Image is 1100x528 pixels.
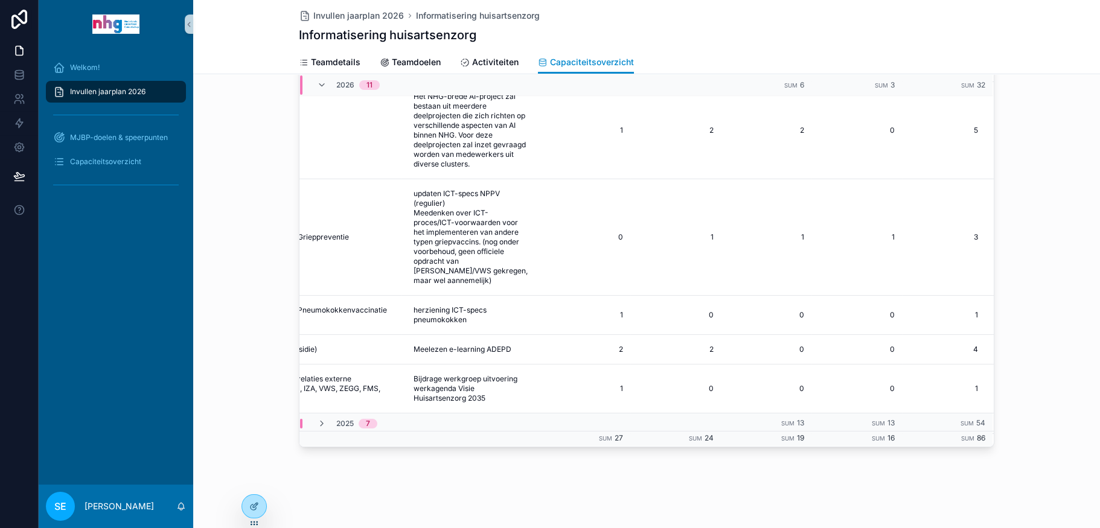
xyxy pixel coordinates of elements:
small: Sum [781,420,795,427]
span: updaten ICT-specs NPPV (regulier) Meedenken over ICT-proces/ICT-voorwaarden voor het implementere... [414,189,528,285]
span: Nationaal Programma Pneumokokkenvaccinatie Volwassenen [220,305,394,325]
span: 1 [903,384,978,393]
span: Activiteiten [472,56,519,68]
span: 3 [903,232,978,242]
small: Sum [961,81,974,88]
span: 0 [819,126,895,135]
span: 1 [819,232,895,242]
span: 0 [728,310,804,320]
a: Activiteiten [460,51,519,75]
span: 0 [819,384,895,393]
span: 2 [638,345,714,354]
a: Capaciteitsoverzicht [538,51,634,74]
span: Invullen jaarplan 2026 [313,10,404,22]
small: Sum [689,436,702,442]
span: 32 [977,80,985,89]
a: Invullen jaarplan 2026 [46,81,186,103]
span: Welkom! [70,63,100,72]
span: 1 [547,126,623,135]
span: Capaciteitsoverzicht [550,56,634,68]
span: SE [54,499,66,514]
span: 2 [638,126,714,135]
small: Sum [961,436,974,442]
span: 0 [638,384,714,393]
span: Meelezen e-learning ADEPD [414,345,511,354]
span: Teamdoelen [392,56,441,68]
span: herziening ICT-specs pneumokokken [414,305,528,325]
span: Capaciteitsoverzicht [70,157,141,167]
span: 0 [819,310,895,320]
span: 1 [728,232,804,242]
span: 0 [819,345,895,354]
span: 86 [977,434,985,443]
span: 2 [547,345,623,354]
small: Sum [781,436,795,442]
a: Teamdoelen [380,51,441,75]
span: 19 [797,434,804,443]
span: 1 [638,232,714,242]
span: Teamdetails [311,56,360,68]
span: 1 [547,310,623,320]
span: 0 [728,345,804,354]
a: Invullen jaarplan 2026 [299,10,404,22]
span: 2 [728,126,804,135]
a: Welkom! [46,57,186,78]
span: Bijdrage werkgroep uitvoering werkagenda Visie Huisartsenzorg 2035 [414,374,528,403]
span: 54 [976,418,985,427]
span: 5 [903,126,978,135]
a: Informatisering huisartsenzorg [416,10,540,22]
span: 27 [615,434,623,443]
a: Teamdetails [299,51,360,75]
span: 13 [797,418,804,427]
span: Invullen jaarplan 2026 [70,87,145,97]
span: 13 [887,418,895,427]
span: 6 [800,80,804,89]
p: [PERSON_NAME] [85,500,154,512]
span: 16 [887,434,895,443]
div: 11 [366,80,373,90]
a: MJBP-doelen & speerpunten [46,127,186,148]
span: 4 [903,345,978,354]
small: Sum [599,436,612,442]
div: 7 [366,419,370,428]
div: scrollable content [39,48,193,210]
h1: Informatisering huisartsenzorg [299,27,476,43]
small: Sum [784,81,798,88]
small: Sum [875,81,888,88]
span: 3 [891,80,895,89]
span: 24 [705,434,714,443]
span: 0 [638,310,714,320]
small: Sum [872,420,885,427]
span: 2026 [336,80,354,90]
span: 0 [547,232,623,242]
small: Sum [961,420,974,427]
span: MJBP-doelen & speerpunten [70,133,168,142]
span: 0 [728,384,804,393]
a: Capaciteitsoverzicht [46,151,186,173]
span: 2025 [336,419,354,428]
span: 1 [903,310,978,320]
small: Sum [872,436,885,442]
span: 1 [547,384,623,393]
span: Het NHG-brede AI-project zal bestaan uit meerdere deelprojecten die zich richten op verschillende... [414,92,528,169]
img: App logo [92,14,139,34]
span: Strategische dossiers: relaties externe stakeholders (ZINL, IGJ, IZA, VWS, ZEGG, FMS, KNMG, ZN) [220,374,394,403]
